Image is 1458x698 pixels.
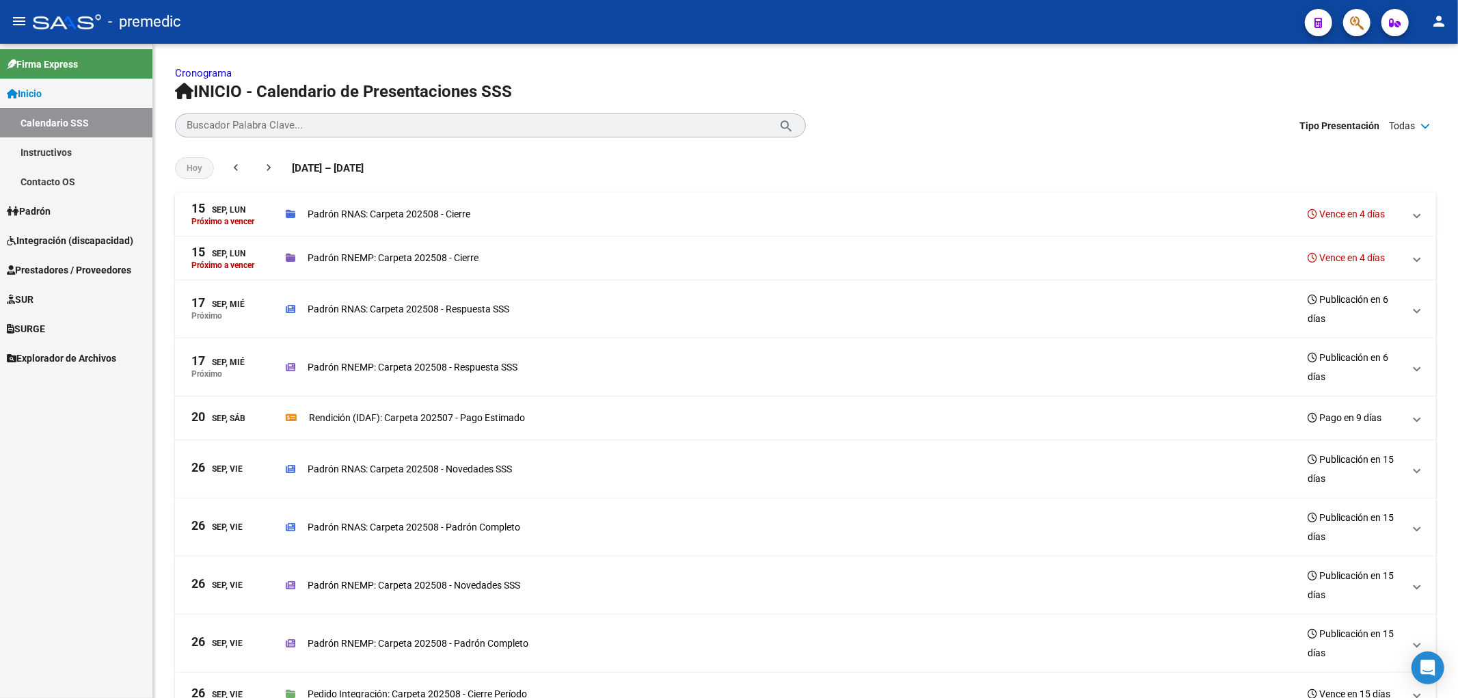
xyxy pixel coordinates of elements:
span: 20 [191,411,205,423]
span: 26 [191,520,205,532]
mat-icon: chevron_right [262,161,275,174]
span: Firma Express [7,57,78,72]
div: Sep, Mié [191,297,245,311]
span: 15 [191,202,205,215]
span: Integración (discapacidad) [7,233,133,248]
h3: Vence en 4 días [1308,204,1385,224]
h3: Pago en 9 días [1308,408,1381,427]
mat-expansion-panel-header: 20Sep, SábRendición (IDAF): Carpeta 202507 - Pago EstimadoPago en 9 días [175,397,1436,440]
p: Próximo a vencer [191,217,254,226]
mat-expansion-panel-header: 17Sep, MiéPróximoPadrón RNEMP: Carpeta 202508 - Respuesta SSSPublicación en 6 días [175,338,1436,397]
h3: Publicación en 15 días [1308,566,1403,604]
p: Próximo [191,311,222,321]
span: INICIO - Calendario de Presentaciones SSS [175,82,512,101]
span: Prestadores / Proveedores [7,263,131,278]
mat-icon: menu [11,13,27,29]
span: SURGE [7,321,45,336]
span: SUR [7,292,33,307]
h3: Publicación en 15 días [1308,508,1403,546]
div: Open Intercom Messenger [1412,652,1444,684]
p: Padrón RNAS: Carpeta 202508 - Respuesta SSS [308,301,509,317]
p: Padrón RNAS: Carpeta 202508 - Cierre [308,206,470,222]
h3: Publicación en 6 días [1308,348,1403,386]
span: 26 [191,578,205,590]
span: Padrón [7,204,51,219]
mat-expansion-panel-header: 15Sep, LunPróximo a vencerPadrón RNEMP: Carpeta 202508 - CierreVence en 4 días [175,237,1436,280]
span: 17 [191,297,205,309]
div: Sep, Vie [191,578,243,592]
span: 26 [191,636,205,648]
a: Cronograma [175,67,232,79]
mat-icon: person [1431,13,1447,29]
mat-expansion-panel-header: 15Sep, LunPróximo a vencerPadrón RNAS: Carpeta 202508 - CierreVence en 4 días [175,193,1436,237]
p: Rendición (IDAF): Carpeta 202507 - Pago Estimado [309,410,525,425]
mat-icon: chevron_left [229,161,243,174]
div: Sep, Mié [191,355,245,369]
h3: Publicación en 15 días [1308,624,1403,662]
div: Sep, Vie [191,461,243,476]
mat-expansion-panel-header: 26Sep, ViePadrón RNEMP: Carpeta 202508 - Novedades SSSPublicación en 15 días [175,556,1436,615]
span: 15 [191,246,205,258]
div: Sep, Vie [191,520,243,534]
span: - premedic [108,7,181,37]
p: Padrón RNEMP: Carpeta 202508 - Padrón Completo [308,636,528,651]
mat-icon: search [779,117,794,133]
mat-expansion-panel-header: 26Sep, ViePadrón RNAS: Carpeta 202508 - Novedades SSSPublicación en 15 días [175,440,1436,498]
div: Sep, Lun [191,246,245,260]
span: 17 [191,355,205,367]
span: [DATE] – [DATE] [292,161,364,176]
mat-expansion-panel-header: 26Sep, ViePadrón RNEMP: Carpeta 202508 - Padrón CompletoPublicación en 15 días [175,615,1436,673]
span: Todas [1389,118,1415,133]
p: Próximo a vencer [191,260,254,270]
span: 26 [191,461,205,474]
span: Inicio [7,86,42,101]
mat-expansion-panel-header: 17Sep, MiéPróximoPadrón RNAS: Carpeta 202508 - Respuesta SSSPublicación en 6 días [175,280,1436,338]
div: Sep, Vie [191,636,243,650]
div: Sep, Sáb [191,411,245,425]
p: Padrón RNAS: Carpeta 202508 - Padrón Completo [308,520,520,535]
h3: Publicación en 6 días [1308,290,1403,328]
button: Hoy [175,157,214,179]
span: Tipo Presentación [1299,118,1379,133]
span: Explorador de Archivos [7,351,116,366]
p: Padrón RNEMP: Carpeta 202508 - Novedades SSS [308,578,520,593]
p: Próximo [191,369,222,379]
div: Sep, Lun [191,202,245,217]
h3: Publicación en 15 días [1308,450,1403,488]
p: Padrón RNEMP: Carpeta 202508 - Respuesta SSS [308,360,517,375]
mat-expansion-panel-header: 26Sep, ViePadrón RNAS: Carpeta 202508 - Padrón CompletoPublicación en 15 días [175,498,1436,556]
p: Padrón RNEMP: Carpeta 202508 - Cierre [308,250,478,265]
p: Padrón RNAS: Carpeta 202508 - Novedades SSS [308,461,512,476]
h3: Vence en 4 días [1308,248,1385,267]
